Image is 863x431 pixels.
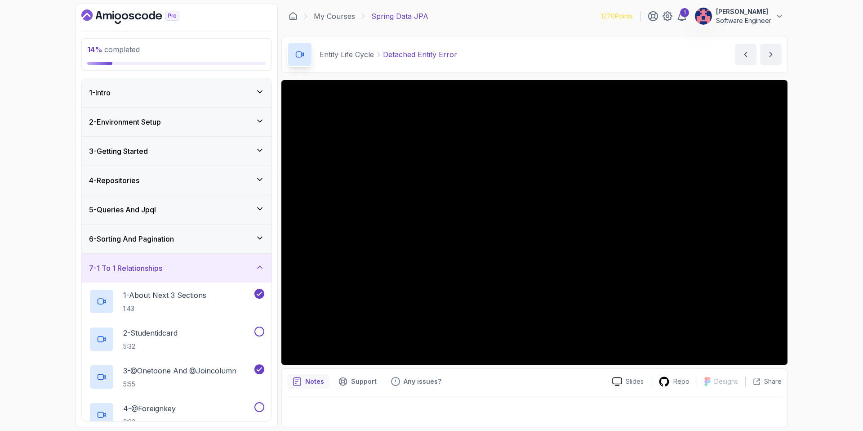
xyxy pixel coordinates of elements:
[123,403,176,414] p: 4 - @Foreignkey
[287,374,329,389] button: notes button
[82,137,271,166] button: 3-Getting Started
[89,204,156,215] h3: 5 - Queries And Jpql
[89,402,264,427] button: 4-@Foreignkey2:23
[605,377,651,386] a: Slides
[694,7,784,25] button: user profile image[PERSON_NAME]Software Engineer
[89,364,264,390] button: 3-@Onetoone And @Joincolumn5:55
[371,11,428,22] p: Spring Data JPA
[82,78,271,107] button: 1-Intro
[89,117,161,127] h3: 2 - Environment Setup
[716,16,771,25] p: Software Engineer
[123,380,236,389] p: 5:55
[82,166,271,195] button: 4-Repositories
[333,374,382,389] button: Support button
[123,290,206,301] p: 1 - About Next 3 Sections
[82,254,271,283] button: 7-1 To 1 Relationships
[404,377,441,386] p: Any issues?
[89,233,174,244] h3: 6 - Sorting And Pagination
[89,175,139,186] h3: 4 - Repositories
[386,374,447,389] button: Feedback button
[305,377,324,386] p: Notes
[716,7,771,16] p: [PERSON_NAME]
[82,224,271,253] button: 6-Sorting And Pagination
[673,377,690,386] p: Repo
[89,327,264,352] button: 2-Studentidcard5:32
[87,45,102,54] span: 14 %
[320,49,374,60] p: Entity Life Cycle
[601,12,633,21] p: 1270 Points
[626,377,644,386] p: Slides
[123,418,176,427] p: 2:23
[123,304,206,313] p: 1:43
[89,263,162,274] h3: 7 - 1 To 1 Relationships
[82,195,271,224] button: 5-Queries And Jpql
[89,87,111,98] h3: 1 - Intro
[281,80,787,365] iframe: 1 - Detached Entity Error
[695,8,712,25] img: user profile image
[123,365,236,376] p: 3 - @Onetoone And @Joincolumn
[764,377,782,386] p: Share
[760,44,782,65] button: next content
[651,376,697,387] a: Repo
[289,12,298,21] a: Dashboard
[314,11,355,22] a: My Courses
[123,328,178,338] p: 2 - Studentidcard
[383,49,457,60] p: Detached Entity Error
[123,342,178,351] p: 5:32
[714,377,738,386] p: Designs
[676,11,687,22] a: 1
[82,108,271,136] button: 2-Environment Setup
[745,377,782,386] button: Share
[680,8,689,17] div: 1
[89,146,148,157] h3: 3 - Getting Started
[735,44,756,65] button: previous content
[81,9,200,24] a: Dashboard
[89,289,264,314] button: 1-About Next 3 Sections1:43
[87,45,140,54] span: completed
[351,377,377,386] p: Support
